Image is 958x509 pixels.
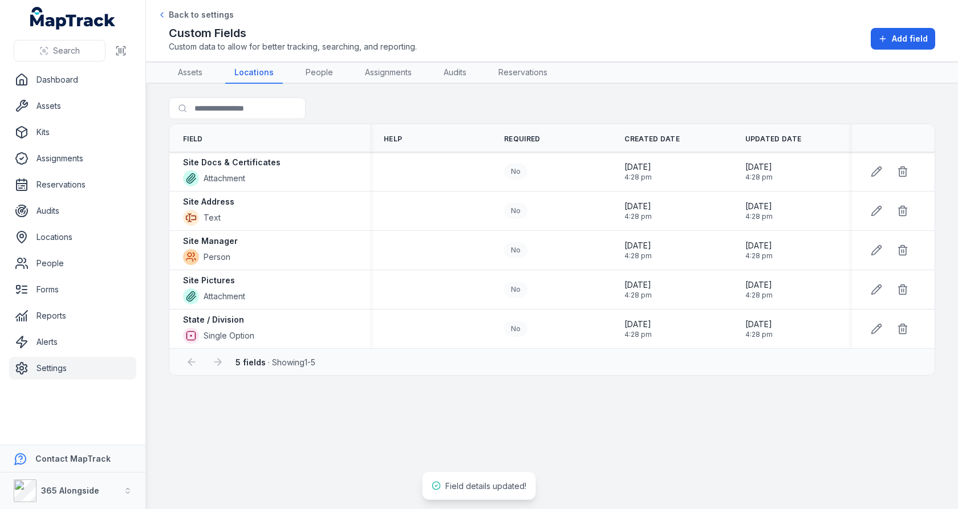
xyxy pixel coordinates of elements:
a: Audits [435,62,476,84]
a: Back to settings [157,9,234,21]
span: [DATE] [624,319,652,330]
span: Field details updated! [445,481,526,491]
strong: State / Division [183,314,244,325]
span: 4:28 pm [745,173,773,182]
time: 26/08/2025, 4:28:25 pm [745,319,773,339]
a: Dashboard [9,68,136,91]
span: 4:28 pm [745,291,773,300]
a: Assets [169,62,212,84]
span: 4:28 pm [624,251,652,260]
span: [DATE] [624,240,652,251]
span: [DATE] [624,161,652,173]
strong: Site Pictures [183,275,235,286]
time: 26/08/2025, 4:28:25 pm [624,279,652,300]
strong: Site Address [183,196,234,207]
span: [DATE] [624,279,652,291]
time: 26/08/2025, 4:28:25 pm [624,319,652,339]
time: 26/08/2025, 4:28:25 pm [745,161,773,182]
div: No [504,164,527,180]
time: 26/08/2025, 4:28:25 pm [624,161,652,182]
a: Locations [9,226,136,249]
span: [DATE] [745,279,773,291]
time: 26/08/2025, 4:28:25 pm [745,279,773,300]
span: 4:28 pm [624,330,652,339]
a: Assignments [9,147,136,170]
a: People [9,252,136,275]
span: 4:28 pm [745,251,773,260]
a: People [297,62,342,84]
strong: Contact MapTrack [35,454,111,463]
a: Forms [9,278,136,301]
a: MapTrack [30,7,116,30]
h2: Custom Fields [169,25,417,41]
strong: 365 Alongside [41,486,99,495]
a: Assignments [356,62,421,84]
a: Settings [9,357,136,380]
a: Audits [9,199,136,222]
span: [DATE] [624,201,652,212]
span: Updated Date [745,135,802,144]
span: Attachment [204,291,245,302]
span: 4:28 pm [624,291,652,300]
span: Add field [892,33,928,44]
time: 26/08/2025, 4:28:25 pm [624,201,652,221]
a: Reports [9,304,136,327]
span: · Showing 1 - 5 [236,357,315,367]
time: 26/08/2025, 4:28:25 pm [745,201,773,221]
a: Alerts [9,331,136,353]
span: Back to settings [169,9,234,21]
span: Single Option [204,330,254,341]
button: Search [14,40,105,62]
div: No [504,203,527,219]
a: Kits [9,121,136,144]
strong: Site Manager [183,235,238,247]
button: Add field [871,28,935,50]
span: 4:28 pm [745,212,773,221]
span: [DATE] [745,240,773,251]
span: Created Date [624,135,680,144]
span: Text [204,212,221,223]
span: [DATE] [745,161,773,173]
strong: Site Docs & Certificates [183,157,281,168]
time: 26/08/2025, 4:28:25 pm [624,240,652,260]
span: 4:28 pm [624,173,652,182]
span: Required [504,135,540,144]
span: 4:28 pm [624,212,652,221]
span: Attachment [204,173,245,184]
a: Locations [225,62,283,84]
a: Reservations [489,62,557,84]
a: Assets [9,95,136,117]
span: [DATE] [745,319,773,330]
span: 4:28 pm [745,330,773,339]
span: Help [384,135,402,144]
span: Search [53,45,80,56]
div: No [504,282,527,298]
strong: 5 fields [236,357,266,367]
span: Person [204,251,230,263]
div: No [504,321,527,337]
time: 26/08/2025, 4:28:25 pm [745,240,773,260]
a: Reservations [9,173,136,196]
span: Custom data to allow for better tracking, searching, and reporting. [169,41,417,52]
div: No [504,242,527,258]
span: [DATE] [745,201,773,212]
span: Field [183,135,203,144]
